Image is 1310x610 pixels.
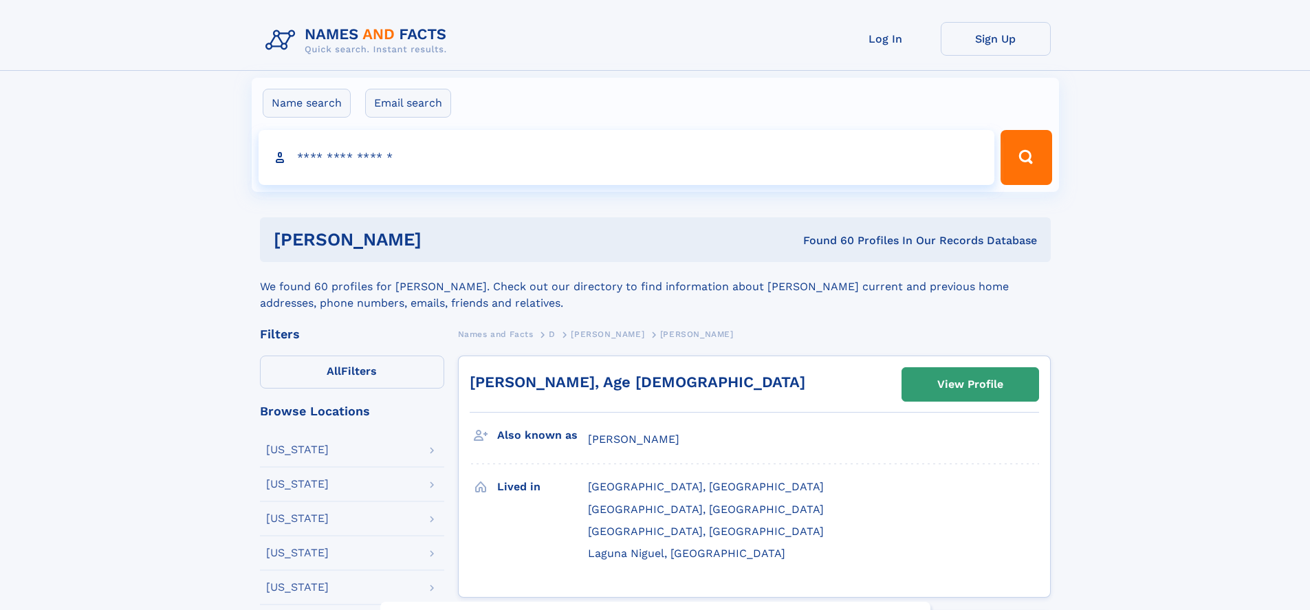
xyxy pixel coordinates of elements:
span: [PERSON_NAME] [588,433,679,446]
a: Sign Up [941,22,1051,56]
h3: Lived in [497,475,588,499]
label: Filters [260,356,444,389]
a: [PERSON_NAME], Age [DEMOGRAPHIC_DATA] [470,373,805,391]
h1: [PERSON_NAME] [274,231,613,248]
span: [GEOGRAPHIC_DATA], [GEOGRAPHIC_DATA] [588,480,824,493]
div: Browse Locations [260,405,444,417]
a: Log In [831,22,941,56]
div: [US_STATE] [266,582,329,593]
span: D [549,329,556,339]
button: Search Button [1001,130,1051,185]
input: search input [259,130,995,185]
span: Laguna Niguel, [GEOGRAPHIC_DATA] [588,547,785,560]
div: [US_STATE] [266,444,329,455]
a: D [549,325,556,342]
div: [US_STATE] [266,513,329,524]
span: [GEOGRAPHIC_DATA], [GEOGRAPHIC_DATA] [588,503,824,516]
label: Name search [263,89,351,118]
div: Filters [260,328,444,340]
div: Found 60 Profiles In Our Records Database [612,233,1037,248]
div: [US_STATE] [266,547,329,558]
a: View Profile [902,368,1038,401]
label: Email search [365,89,451,118]
span: All [327,364,341,378]
span: [PERSON_NAME] [660,329,734,339]
a: [PERSON_NAME] [571,325,644,342]
div: We found 60 profiles for [PERSON_NAME]. Check out our directory to find information about [PERSON... [260,262,1051,312]
span: [GEOGRAPHIC_DATA], [GEOGRAPHIC_DATA] [588,525,824,538]
a: Names and Facts [458,325,534,342]
div: View Profile [937,369,1003,400]
span: [PERSON_NAME] [571,329,644,339]
div: [US_STATE] [266,479,329,490]
h3: Also known as [497,424,588,447]
img: Logo Names and Facts [260,22,458,59]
